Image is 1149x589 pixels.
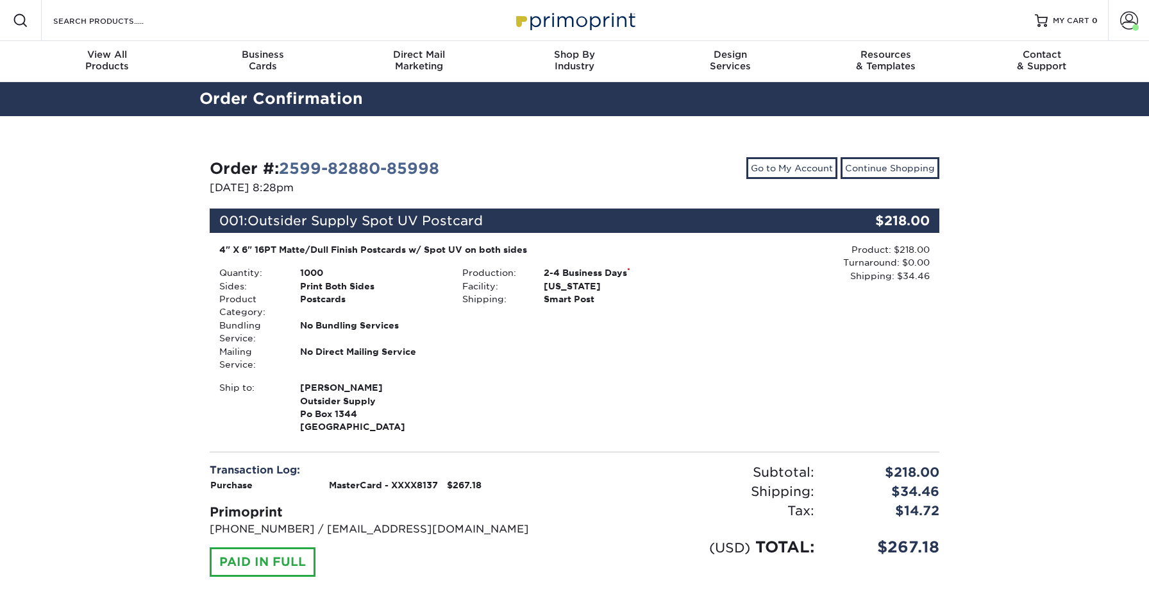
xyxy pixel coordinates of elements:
div: 001: [210,209,818,233]
span: Shop By [497,49,653,60]
div: & Templates [808,49,964,72]
div: $34.46 [824,482,949,501]
span: Contact [964,49,1120,60]
div: Transaction Log: [210,463,565,478]
h2: Order Confirmation [190,87,959,111]
input: SEARCH PRODUCTS..... [52,13,177,28]
span: Direct Mail [341,49,497,60]
div: Bundling Service: [210,319,290,345]
strong: Order #: [210,159,439,178]
span: 0 [1092,16,1098,25]
small: (USD) [709,540,750,556]
a: View AllProducts [29,41,185,82]
div: $267.18 [824,536,949,559]
span: [PERSON_NAME] [300,381,443,394]
strong: [GEOGRAPHIC_DATA] [300,381,443,432]
div: 4" X 6" 16PT Matte/Dull Finish Postcards w/ Spot UV on both sides [219,243,687,256]
span: Outsider Supply Spot UV Postcard [247,213,483,228]
div: $218.00 [824,463,949,482]
div: Postcards [290,293,453,319]
a: Resources& Templates [808,41,964,82]
div: 2-4 Business Days [534,266,696,279]
div: Products [29,49,185,72]
strong: Purchase [210,480,253,490]
div: Sides: [210,280,290,293]
div: Shipping: [574,482,824,501]
span: TOTAL: [755,538,814,556]
div: PAID IN FULL [210,547,315,577]
a: BusinessCards [185,41,341,82]
div: Quantity: [210,266,290,279]
div: Smart Post [534,293,696,305]
a: Contact& Support [964,41,1120,82]
div: 1000 [290,266,453,279]
a: 2599-82880-85998 [279,159,439,178]
span: Business [185,49,341,60]
span: Po Box 1344 [300,407,443,420]
div: Subtotal: [574,463,824,482]
img: Primoprint [510,6,639,34]
div: Shipping: [453,293,533,305]
a: Direct MailMarketing [341,41,497,82]
div: Product Category: [210,293,290,319]
strong: $267.18 [447,480,482,490]
p: [PHONE_NUMBER] / [EMAIL_ADDRESS][DOMAIN_NAME] [210,522,565,537]
p: [DATE] 8:28pm [210,180,565,196]
a: DesignServices [652,41,808,82]
strong: MasterCard - XXXX8137 [329,480,438,490]
div: $14.72 [824,501,949,520]
span: Design [652,49,808,60]
span: View All [29,49,185,60]
div: & Support [964,49,1120,72]
a: Continue Shopping [841,157,939,179]
span: Outsider Supply [300,395,443,407]
div: Product: $218.00 Turnaround: $0.00 Shipping: $34.46 [696,243,930,282]
div: Print Both Sides [290,280,453,293]
div: Marketing [341,49,497,72]
div: Facility: [453,280,533,293]
div: Ship to: [210,381,290,434]
a: Go to My Account [746,157,837,179]
div: Cards [185,49,341,72]
div: No Direct Mailing Service [290,345,453,371]
div: Primoprint [210,502,565,522]
div: $218.00 [818,209,939,233]
span: Resources [808,49,964,60]
div: [US_STATE] [534,280,696,293]
div: Production: [453,266,533,279]
div: Services [652,49,808,72]
span: MY CART [1053,15,1089,26]
a: Shop ByIndustry [497,41,653,82]
div: No Bundling Services [290,319,453,345]
div: Tax: [574,501,824,520]
div: Mailing Service: [210,345,290,371]
div: Industry [497,49,653,72]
